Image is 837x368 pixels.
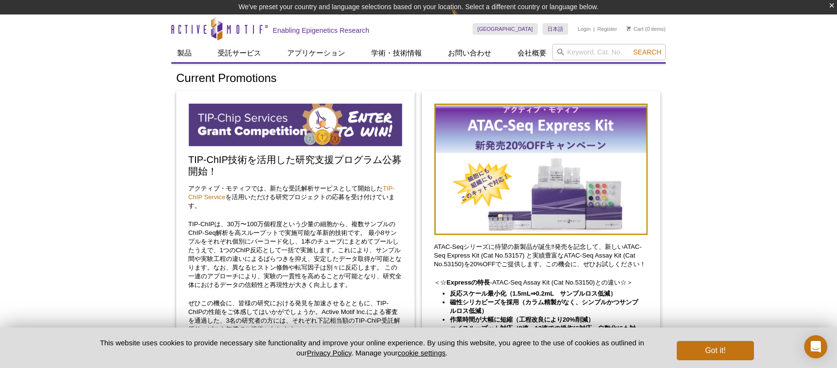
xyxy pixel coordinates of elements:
a: Cart [627,26,643,32]
a: 学術・技術情報 [365,44,428,62]
p: アクティブ・モティフでは、新たな受託解析サービスとして開始した を活用いただける研究プロジェクトの応募を受け付けています。 [188,184,403,210]
a: 日本語 [543,23,568,35]
a: Register [597,26,617,32]
a: [GEOGRAPHIC_DATA] [473,23,538,35]
img: TIP-ChIP Service Grant Competition [188,103,403,147]
a: 会社概要 [512,44,552,62]
a: アプリケーション [281,44,351,62]
button: Got it! [677,341,754,360]
p: ぜひこの機会に、皆様の研究における発見を加速させるとともに、TIP-ChIPの性能をご体感してはいかがでしょうか。Active Motif Inc.による審査を通過した、3名の研究者の方には、そ... [188,299,403,334]
strong: 作業時間が大幅に短縮（工程改良により20%削減） [450,316,594,323]
div: Open Intercom Messenger [804,335,827,358]
button: Search [630,48,664,56]
input: Keyword, Cat. No. [552,44,666,60]
span: Search [633,48,661,56]
button: cookie settings [398,349,446,357]
p: ATAC-Seqシリーズに待望の新製品が誕生‼発売を記念して、新しいATAC-Seq Express Kit (Cat No.53157) と実績豊富なATAC-Seq Assay Kit (C... [434,243,648,269]
a: お問い合わせ [442,44,497,62]
a: Privacy Policy [307,349,351,357]
a: 製品 [171,44,197,62]
strong: 磁性シリカビーズを採用（カラム精製がなく、シンプルかつサンプルロス低減） [450,299,638,314]
h2: Enabling Epigenetics Research [273,26,369,35]
strong: Expressの特長 [446,279,490,286]
img: Your Cart [627,26,631,31]
h1: Current Promotions [176,72,661,86]
a: Login [578,26,591,32]
h2: TIP-ChIP技術を活用した研究支援プログラム公募開始！ [188,154,403,177]
a: 受託サービス [212,44,267,62]
li: (0 items) [627,23,666,35]
strong: 反応スケール最小化（1.5mL⇒0.2mL サンプルロス低減） [450,290,617,297]
img: Save on ATAC-Seq Kits [434,103,648,235]
img: Change Here [451,7,477,30]
p: This website uses cookies to provide necessary site functionality and improve your online experie... [83,338,661,358]
li: | [593,23,595,35]
p: ＜☆ -ATAC-Seq Assay Kit (Cat No.53150)との違い☆＞ [434,278,648,287]
p: TIP-ChIPは、30万〜100万個程度という少量の細胞から、複数サンプルのChIP-Seq解析を高スループットで実施可能な革新的技術です。 最小8サンプルをそれぞれ個別にバーコード化し、1本... [188,220,403,289]
strong: ハイスループット対応（8連、12連での操作に対応。自動化にも対応可能） [450,325,636,341]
